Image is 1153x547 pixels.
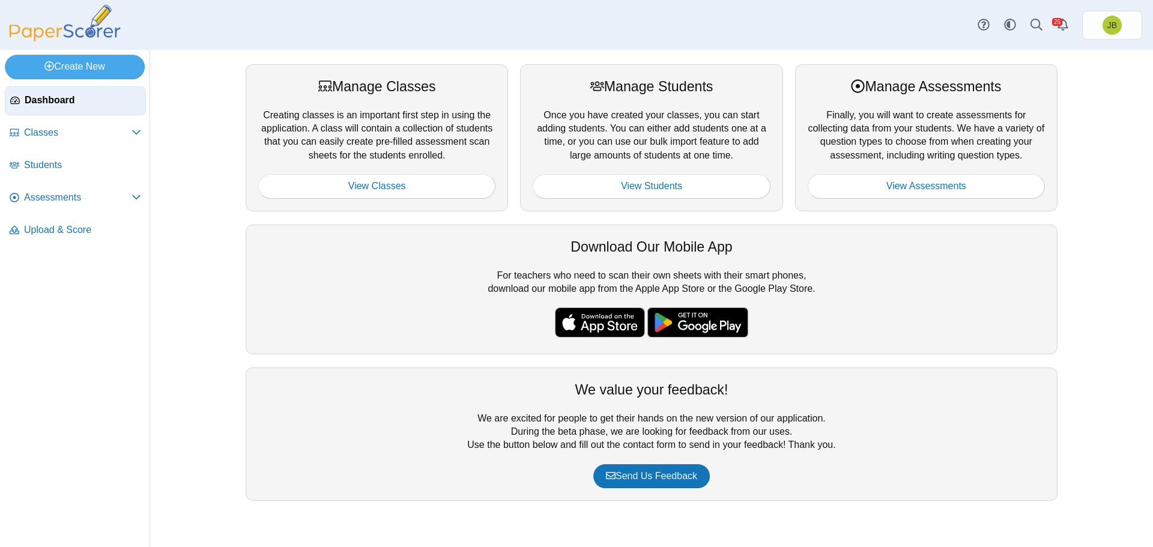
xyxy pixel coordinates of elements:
[258,380,1045,399] div: We value your feedback!
[246,367,1058,501] div: We are excited for people to get their hands on the new version of our application. During the be...
[258,174,495,198] a: View Classes
[533,174,770,198] a: View Students
[808,174,1045,198] a: View Assessments
[246,64,508,211] div: Creating classes is an important first step in using the application. A class will contain a coll...
[1103,16,1122,35] span: Joel Boyd
[24,159,141,172] span: Students
[5,119,146,148] a: Classes
[246,225,1058,354] div: For teachers who need to scan their own sheets with their smart phones, download our mobile app f...
[24,126,132,139] span: Classes
[533,77,770,96] div: Manage Students
[5,216,146,245] a: Upload & Score
[5,151,146,180] a: Students
[24,191,132,204] span: Assessments
[808,77,1045,96] div: Manage Assessments
[5,5,125,41] img: PaperScorer
[606,471,697,481] span: Send Us Feedback
[258,237,1045,256] div: Download Our Mobile App
[520,64,782,211] div: Once you have created your classes, you can start adding students. You can either add students on...
[647,307,748,337] img: google-play-badge.png
[795,64,1058,211] div: Finally, you will want to create assessments for collecting data from your students. We have a va...
[258,77,495,96] div: Manage Classes
[1107,21,1117,29] span: Joel Boyd
[5,55,145,79] a: Create New
[1082,11,1142,40] a: Joel Boyd
[1050,12,1076,38] a: Alerts
[24,223,141,237] span: Upload & Score
[5,86,146,115] a: Dashboard
[593,464,710,488] a: Send Us Feedback
[555,307,645,337] img: apple-store-badge.svg
[25,94,141,107] span: Dashboard
[5,184,146,213] a: Assessments
[5,33,125,43] a: PaperScorer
